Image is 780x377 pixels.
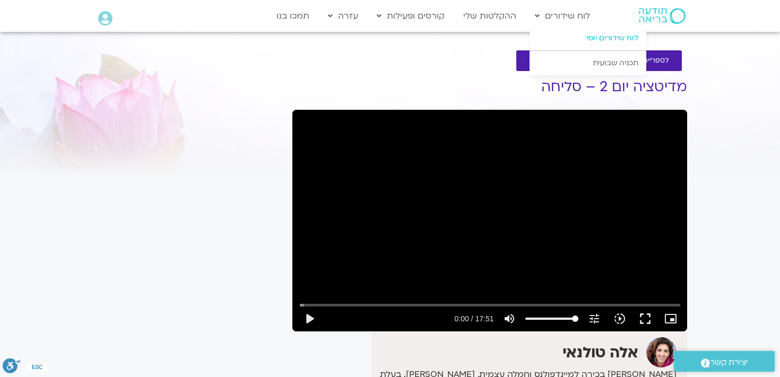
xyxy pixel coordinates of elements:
[458,6,522,26] a: ההקלטות שלי
[530,51,646,75] a: תכניה שבועית
[323,6,363,26] a: עזרה
[674,351,775,372] a: יצירת קשר
[646,337,677,367] img: אלה טולנאי
[530,26,646,50] a: לוח שידורים יומי
[516,50,585,71] a: להקלטות שלי
[292,79,687,95] h1: מדיטציה יום 2 – סליחה
[271,6,315,26] a: תמכו בנו
[710,355,748,370] span: יצירת קשר
[529,57,572,65] span: להקלטות שלי
[371,6,450,26] a: קורסים ופעילות
[562,343,638,363] strong: אלה טולנאי
[639,8,686,24] img: תודעה בריאה
[530,6,595,26] a: לוח שידורים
